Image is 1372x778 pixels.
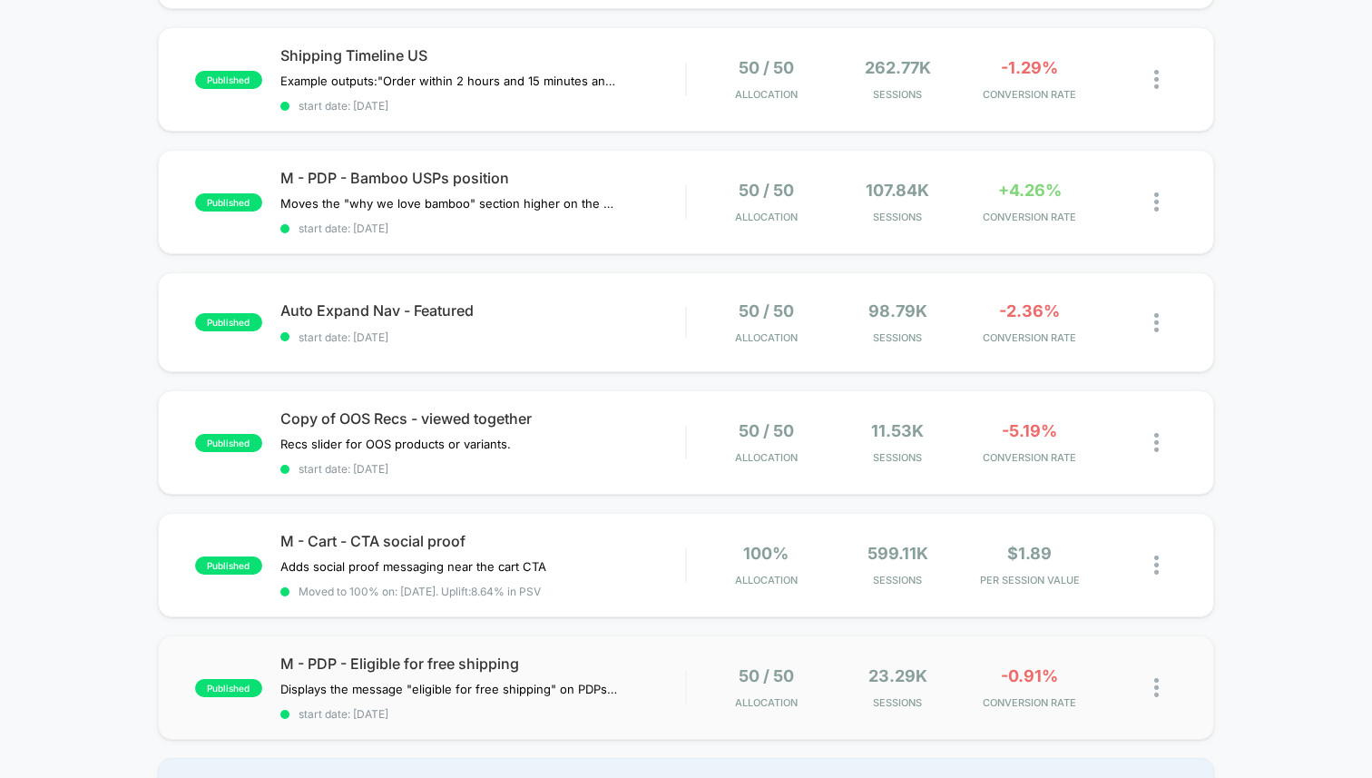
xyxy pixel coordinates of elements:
span: Sessions [837,88,959,101]
span: Auto Expand Nav - Featured [280,301,685,320]
span: M - PDP - Eligible for free shipping [280,655,685,673]
span: published [195,71,262,89]
img: close [1154,556,1159,575]
span: Recs slider for OOS products or variants. [280,437,511,451]
span: -2.36% [999,301,1060,320]
span: Example outputs:"Order within 2 hours and 15 minutes and expect to get it by [DATE] with standard... [280,74,617,88]
span: Allocation [735,451,798,464]
span: 100% [743,544,789,563]
span: -1.29% [1001,58,1058,77]
span: CONVERSION RATE [968,696,1091,709]
span: -0.91% [1001,666,1058,685]
span: 50 / 50 [739,181,794,200]
span: published [195,193,262,212]
span: M - PDP - Bamboo USPs position [280,169,685,187]
span: 23.29k [868,666,927,685]
span: Copy of OOS Recs - viewed together [280,409,685,428]
span: published [195,679,262,697]
span: Allocation [735,331,798,344]
img: close [1154,70,1159,89]
span: Allocation [735,696,798,709]
span: CONVERSION RATE [968,331,1091,344]
span: published [195,313,262,331]
img: close [1154,678,1159,697]
span: -5.19% [1002,421,1057,440]
img: close [1154,192,1159,212]
span: Allocation [735,211,798,223]
span: Displays the message "eligible for free shipping" on PDPs $85+ ([GEOGRAPHIC_DATA] only) [280,682,617,696]
span: start date: [DATE] [280,707,685,721]
span: Adds social proof messaging near the cart CTA [280,559,546,574]
span: CONVERSION RATE [968,88,1091,101]
span: Sessions [837,451,959,464]
span: 599.11k [867,544,928,563]
span: Sessions [837,574,959,586]
span: Moved to 100% on: [DATE] . Uplift: 8.64% in PSV [299,585,541,598]
img: close [1154,313,1159,332]
span: 50 / 50 [739,301,794,320]
span: 98.79k [868,301,927,320]
span: published [195,434,262,452]
span: $1.89 [1007,544,1052,563]
span: 11.53k [871,421,924,440]
span: start date: [DATE] [280,462,685,476]
span: start date: [DATE] [280,222,685,235]
span: M - Cart - CTA social proof [280,532,685,550]
span: 50 / 50 [739,421,794,440]
span: 50 / 50 [739,666,794,685]
span: 107.84k [866,181,929,200]
span: Sessions [837,211,959,223]
span: Shipping Timeline US [280,46,685,64]
span: Sessions [837,331,959,344]
span: CONVERSION RATE [968,211,1091,223]
span: CONVERSION RATE [968,451,1091,464]
span: 262.77k [865,58,931,77]
span: 50 / 50 [739,58,794,77]
img: close [1154,433,1159,452]
span: Allocation [735,574,798,586]
span: +4.26% [998,181,1062,200]
span: Allocation [735,88,798,101]
span: start date: [DATE] [280,330,685,344]
span: start date: [DATE] [280,99,685,113]
span: Moves the "why we love bamboo" section higher on the PDP, closer to the CTA. [280,196,617,211]
span: Sessions [837,696,959,709]
span: published [195,556,262,575]
span: PER SESSION VALUE [968,574,1091,586]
